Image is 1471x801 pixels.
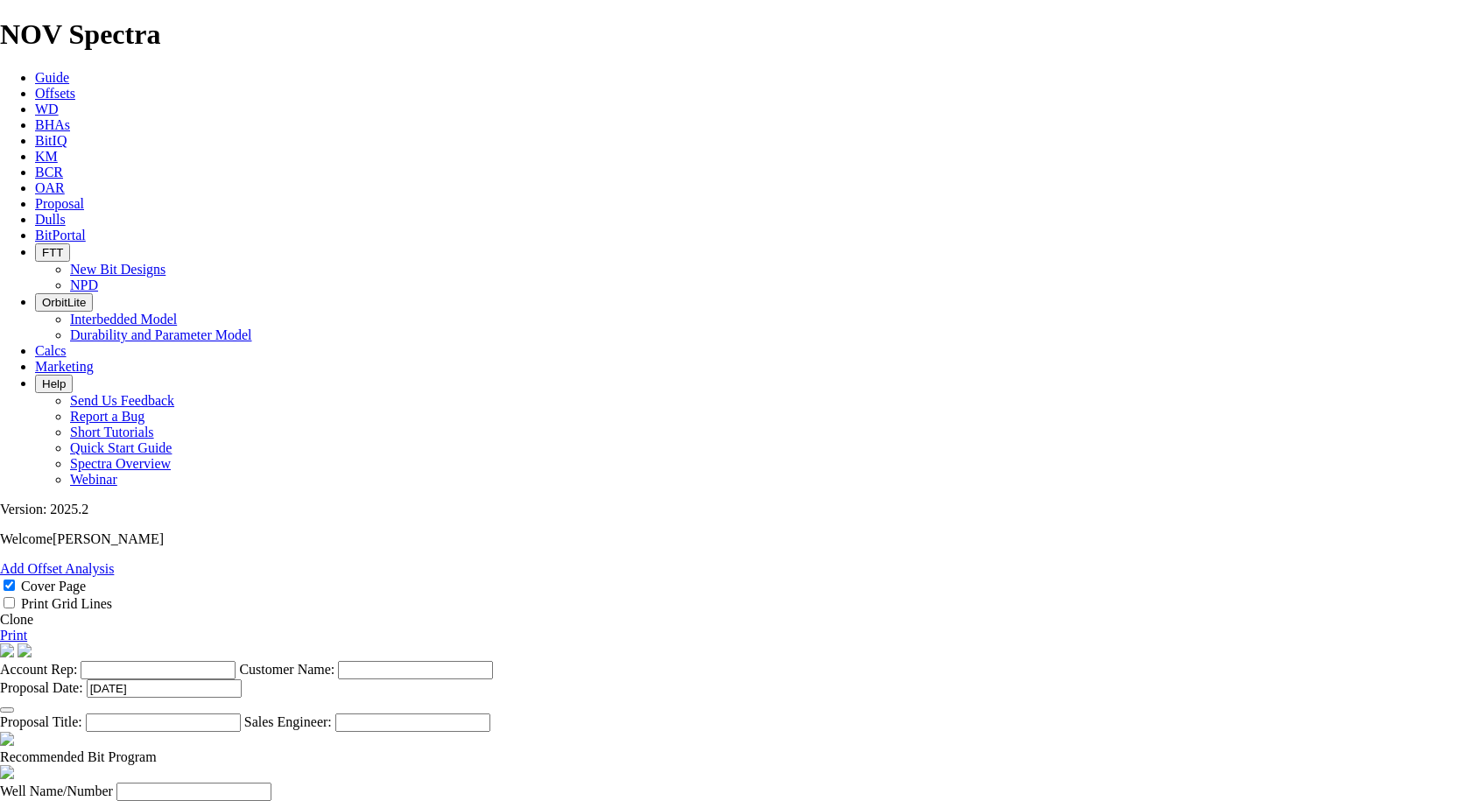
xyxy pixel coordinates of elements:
label: Sales Engineer: [244,714,332,729]
a: Quick Start Guide [70,440,172,455]
button: Help [35,375,73,393]
a: Report a Bug [70,409,144,424]
a: WD [35,102,59,116]
a: Guide [35,70,69,85]
label: Customer Name: [239,662,334,677]
label: Print Grid Lines [21,596,112,611]
a: BitIQ [35,133,67,148]
a: Durability and Parameter Model [70,327,252,342]
a: OAR [35,180,65,195]
a: Calcs [35,343,67,358]
a: Short Tutorials [70,425,154,439]
a: Spectra Overview [70,456,171,471]
a: BCR [35,165,63,179]
span: FTT [42,246,63,259]
button: OrbitLite [35,293,93,312]
a: Send Us Feedback [70,393,174,408]
a: BHAs [35,117,70,132]
span: [PERSON_NAME] [53,531,164,546]
a: Interbedded Model [70,312,177,327]
a: Webinar [70,472,117,487]
a: Marketing [35,359,94,374]
a: Proposal [35,196,84,211]
a: KM [35,149,58,164]
a: BitPortal [35,228,86,242]
button: FTT [35,243,70,262]
img: cover-graphic.e5199e77.png [18,643,32,657]
a: Offsets [35,86,75,101]
a: NPD [70,278,98,292]
a: Dulls [35,212,66,227]
span: Help [42,377,66,390]
label: Cover Page [21,579,86,594]
a: New Bit Designs [70,262,165,277]
span: OrbitLite [42,296,86,309]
